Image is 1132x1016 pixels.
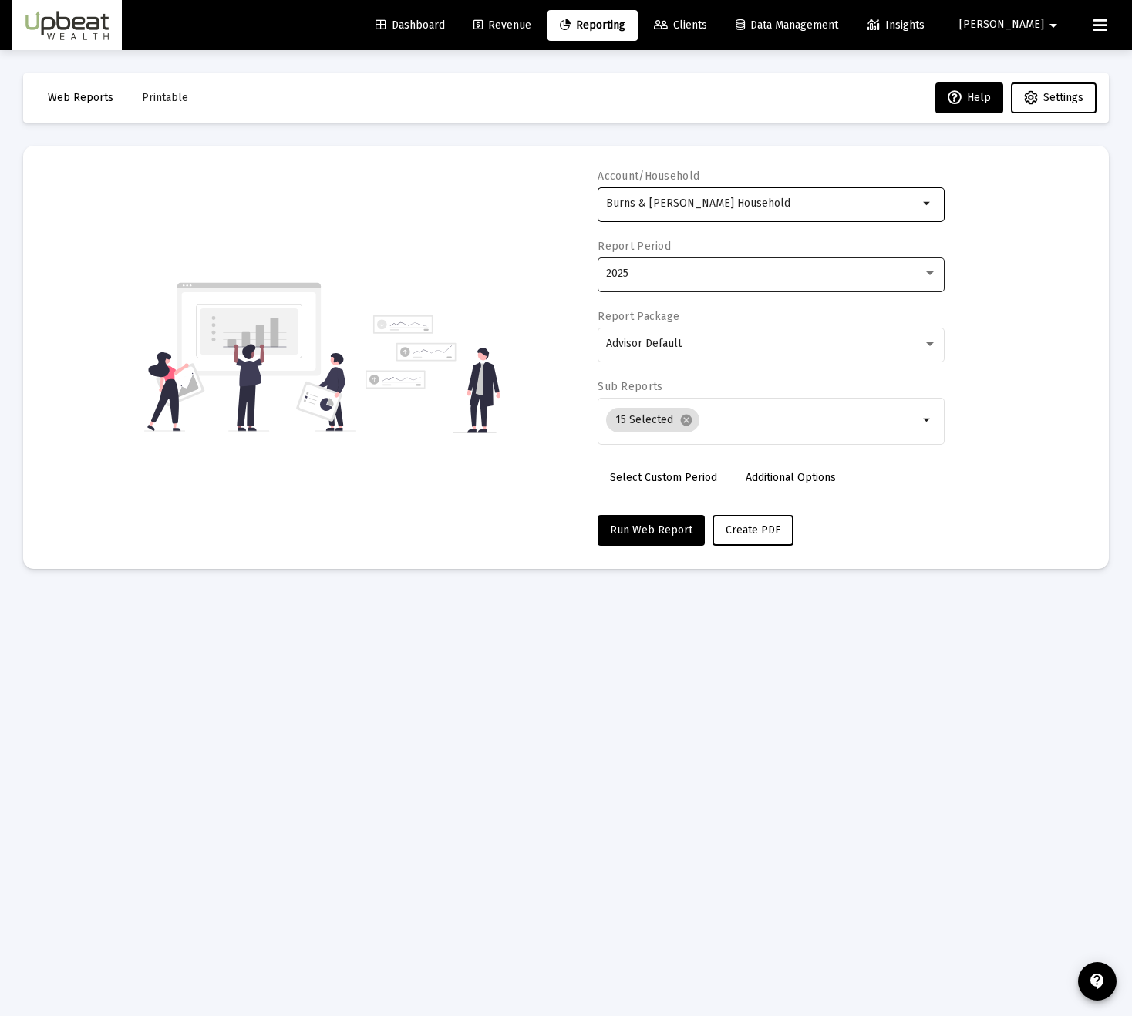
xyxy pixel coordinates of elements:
[376,19,445,32] span: Dashboard
[598,170,699,183] label: Account/Household
[948,91,991,104] span: Help
[547,10,638,41] a: Reporting
[560,19,625,32] span: Reporting
[918,411,937,429] mat-icon: arrow_drop_down
[654,19,707,32] span: Clients
[598,515,705,546] button: Run Web Report
[1044,10,1063,41] mat-icon: arrow_drop_down
[610,523,692,537] span: Run Web Report
[1043,91,1083,104] span: Settings
[35,82,126,113] button: Web Reports
[959,19,1044,32] span: [PERSON_NAME]
[726,523,780,537] span: Create PDF
[1011,82,1097,113] button: Settings
[48,91,113,104] span: Web Reports
[598,310,679,323] label: Report Package
[363,10,457,41] a: Dashboard
[144,281,356,433] img: reporting
[366,315,500,433] img: reporting-alt
[642,10,719,41] a: Clients
[746,471,836,484] span: Additional Options
[606,267,628,280] span: 2025
[142,91,188,104] span: Printable
[935,82,1003,113] button: Help
[679,413,693,427] mat-icon: cancel
[610,471,717,484] span: Select Custom Period
[130,82,200,113] button: Printable
[606,408,699,432] mat-chip: 15 Selected
[713,515,793,546] button: Create PDF
[598,240,671,253] label: Report Period
[606,337,682,350] span: Advisor Default
[598,380,662,393] label: Sub Reports
[473,19,531,32] span: Revenue
[24,10,110,41] img: Dashboard
[867,19,925,32] span: Insights
[606,405,918,436] mat-chip-list: Selection
[606,197,918,210] input: Search or select an account or household
[723,10,851,41] a: Data Management
[736,19,838,32] span: Data Management
[918,194,937,213] mat-icon: arrow_drop_down
[941,9,1081,40] button: [PERSON_NAME]
[1088,972,1107,991] mat-icon: contact_support
[854,10,937,41] a: Insights
[461,10,544,41] a: Revenue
